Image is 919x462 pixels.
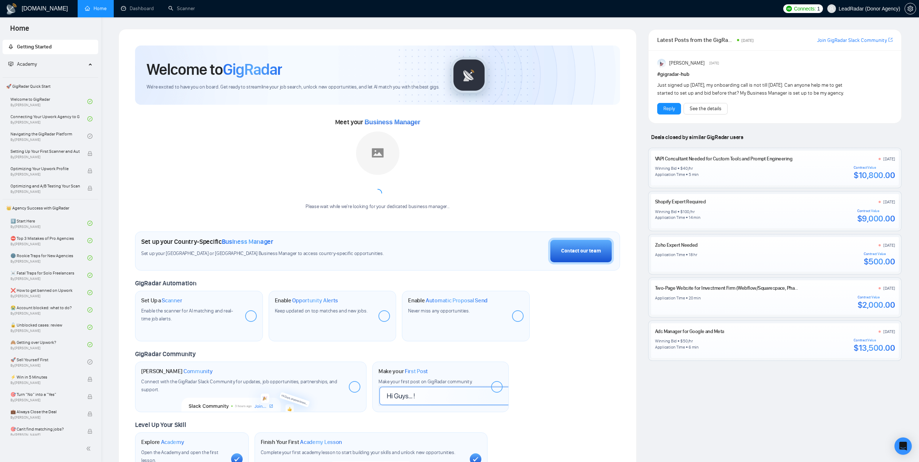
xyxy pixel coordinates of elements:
span: check-circle [87,116,92,121]
a: 🙈 Getting over Upwork?By[PERSON_NAME] [10,337,87,353]
h1: Enable [408,297,487,304]
span: check-circle [87,325,92,330]
span: user [829,6,834,11]
span: Meet your [335,118,420,126]
span: By [PERSON_NAME] [10,398,80,402]
a: dashboardDashboard [121,5,154,12]
a: See the details [690,105,721,113]
span: loading [372,187,384,199]
div: Contract Value [858,295,895,299]
span: 💼 Always Close the Deal [10,408,80,415]
span: check-circle [87,342,92,347]
span: Connect with the GigRadar Slack Community for updates, job opportunities, partnerships, and support. [141,379,337,393]
span: check-circle [87,307,92,312]
div: $10,800.00 [854,170,895,181]
a: ☠️ Fatal Traps for Solo FreelancersBy[PERSON_NAME] [10,267,87,283]
span: rocket [8,44,13,49]
div: Application Time [655,252,685,258]
span: lock [87,186,92,191]
div: [DATE] [883,285,895,291]
div: /hr [688,165,693,171]
span: Never miss any opportunities. [408,308,469,314]
div: /hr [689,209,694,215]
img: gigradar-logo.png [451,57,487,93]
img: slackcommunity-bg.png [182,379,320,412]
div: Winning Bid [655,165,677,171]
button: setting [905,3,916,14]
span: Business Manager [365,118,420,126]
span: check-circle [87,238,92,243]
span: Deals closed by similar GigRadar users [648,131,746,143]
span: By [PERSON_NAME] [10,190,80,194]
span: check-circle [87,134,92,139]
span: Automatic Proposal Send [426,297,487,304]
a: VAPI Consultant Needed for Custom Tools and Prompt Engineering [655,156,792,162]
span: lock [87,168,92,173]
a: Connecting Your Upwork Agency to GigRadarBy[PERSON_NAME] [10,111,87,127]
div: 14 min [689,215,701,220]
span: check-circle [87,255,92,260]
span: Academy Lesson [300,439,342,446]
span: Keep updated on top matches and new jobs. [275,308,368,314]
a: 🚀 Sell Yourself FirstBy[PERSON_NAME] [10,354,87,370]
button: See the details [684,103,728,115]
li: Getting Started [3,40,98,54]
div: Contract Value [854,165,895,170]
button: Reply [657,103,681,115]
span: 🎯 Turn “No” into a “Yes” [10,391,80,398]
span: check-circle [87,99,92,104]
div: [DATE] [883,156,895,162]
a: Welcome to GigRadarBy[PERSON_NAME] [10,94,87,109]
span: ⚡ Win in 5 Minutes [10,374,80,381]
a: Shopify Expert Required [655,199,706,205]
div: $ [680,165,683,171]
a: 😭 Account blocked: what to do?By[PERSON_NAME] [10,302,87,318]
span: Getting Started [17,44,52,50]
img: upwork-logo.png [786,6,792,12]
span: Connects: [794,5,816,13]
h1: Explore [141,439,184,446]
div: Contact our team [561,247,601,255]
a: 🌚 Rookie Traps for New AgenciesBy[PERSON_NAME] [10,250,87,266]
span: By [PERSON_NAME] [10,415,80,420]
a: Ads Manager for Google and Meta [655,328,724,334]
div: 18 hr [689,252,697,258]
span: lock [87,411,92,416]
span: check-circle [87,359,92,364]
div: [DATE] [883,242,895,248]
h1: Welcome to [147,60,282,79]
div: $13,500.00 [854,342,895,353]
span: 1 [817,5,820,13]
span: We're excited to have you on board. Get ready to streamline your job search, unlock new opportuni... [147,84,439,91]
div: Application Time [655,172,685,177]
div: Open Intercom Messenger [894,437,912,455]
span: Optimizing Your Upwork Profile [10,165,80,172]
span: [DATE] [741,38,754,43]
span: 🎯 Can't find matching jobs? [10,426,80,433]
span: Optimizing and A/B Testing Your Scanner for Better Results [10,182,80,190]
span: lock [87,151,92,156]
a: ❌ How to get banned on UpworkBy[PERSON_NAME] [10,285,87,301]
a: Navigating the GigRadar PlatformBy[PERSON_NAME] [10,128,87,144]
div: $9,000.00 [857,213,895,224]
img: logo [6,3,17,15]
span: By [PERSON_NAME] [10,433,80,437]
span: [PERSON_NAME] [669,59,705,67]
div: 5 min [689,172,699,177]
h1: Set Up a [141,297,182,304]
span: GigRadar Community [135,350,196,358]
span: double-left [86,445,93,452]
span: Latest Posts from the GigRadar Community [657,35,734,44]
h1: [PERSON_NAME] [141,368,213,375]
div: Just signed up [DATE], my onboarding call is not till [DATE]. Can anyone help me to get started t... [657,81,845,97]
span: Complete your first academy lesson to start building your skills and unlock new opportunities. [261,449,455,455]
div: Please wait while we're looking for your dedicated business manager... [301,203,454,210]
div: $ [680,209,683,215]
a: ⛔ Top 3 Mistakes of Pro AgenciesBy[PERSON_NAME] [10,233,87,249]
span: lock [87,429,92,434]
span: Academy [17,61,37,67]
span: Academy [8,61,37,67]
div: Application Time [655,215,685,220]
div: $ [680,338,683,344]
span: Setting Up Your First Scanner and Auto-Bidder [10,148,80,155]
